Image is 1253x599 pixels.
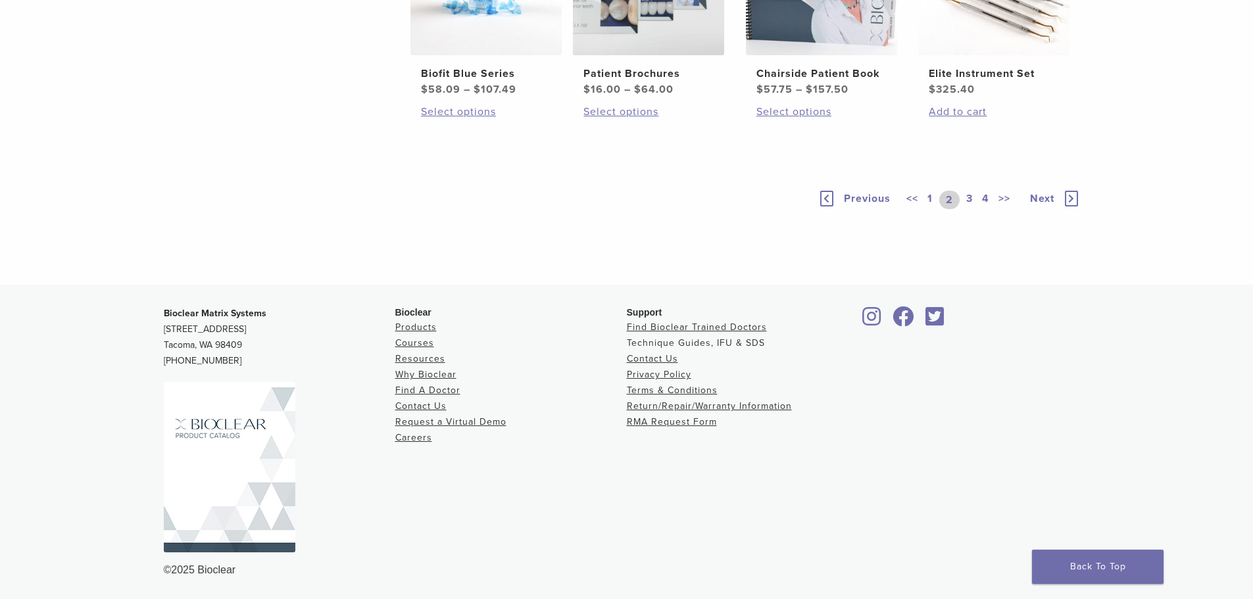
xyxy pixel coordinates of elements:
span: Next [1030,192,1054,205]
a: Why Bioclear [395,369,456,380]
bdi: 107.49 [474,83,516,96]
bdi: 325.40 [929,83,975,96]
span: $ [806,83,813,96]
a: Courses [395,337,434,348]
bdi: 58.09 [421,83,460,96]
a: Technique Guides, IFU & SDS [627,337,765,348]
a: Bioclear [858,314,886,327]
a: << [904,191,921,209]
a: Back To Top [1032,550,1164,584]
a: 2 [939,191,960,209]
a: Find A Doctor [395,385,460,396]
a: Add to cart: “Elite Instrument Set” [929,104,1059,120]
span: – [624,83,631,96]
bdi: 16.00 [583,83,621,96]
span: – [464,83,470,96]
a: RMA Request Form [627,416,717,427]
a: Careers [395,432,432,443]
a: Bioclear [889,314,919,327]
h2: Elite Instrument Set [929,66,1059,82]
a: 3 [964,191,975,209]
a: >> [996,191,1013,209]
span: $ [756,83,764,96]
div: ©2025 Bioclear [164,562,1090,578]
a: Products [395,322,437,333]
a: Resources [395,353,445,364]
a: Select options for “Chairside Patient Book” [756,104,887,120]
a: Contact Us [395,400,447,412]
p: [STREET_ADDRESS] Tacoma, WA 98409 [PHONE_NUMBER] [164,306,395,369]
a: Find Bioclear Trained Doctors [627,322,767,333]
span: – [796,83,802,96]
img: Bioclear [164,382,295,552]
a: 1 [925,191,935,209]
h2: Patient Brochures [583,66,714,82]
bdi: 157.50 [806,83,848,96]
span: Previous [844,192,891,205]
span: $ [634,83,641,96]
a: Contact Us [627,353,678,364]
span: $ [929,83,936,96]
a: 4 [979,191,992,209]
a: Bioclear [921,314,949,327]
span: $ [583,83,591,96]
h2: Chairside Patient Book [756,66,887,82]
a: Select options for “Patient Brochures” [583,104,714,120]
span: Support [627,307,662,318]
bdi: 57.75 [756,83,793,96]
a: Privacy Policy [627,369,691,380]
strong: Bioclear Matrix Systems [164,308,266,319]
span: $ [421,83,428,96]
a: Select options for “Biofit Blue Series” [421,104,551,120]
a: Request a Virtual Demo [395,416,506,427]
h2: Biofit Blue Series [421,66,551,82]
span: Bioclear [395,307,431,318]
bdi: 64.00 [634,83,674,96]
a: Return/Repair/Warranty Information [627,400,792,412]
span: $ [474,83,481,96]
a: Terms & Conditions [627,385,718,396]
